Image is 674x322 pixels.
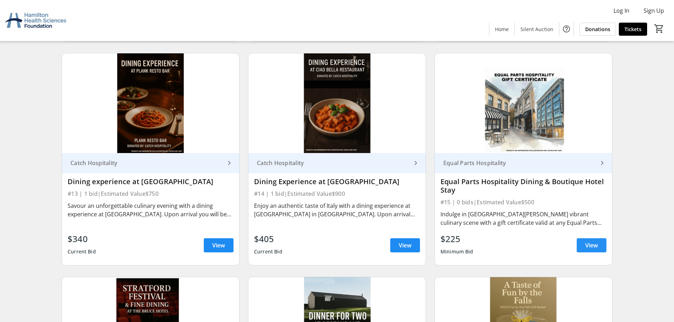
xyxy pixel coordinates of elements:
span: View [212,241,225,250]
div: #13 | 1 bid | Estimated Value $750 [68,189,234,199]
div: Enjoy an authentic taste of Italy with a dining experience at [GEOGRAPHIC_DATA] in [GEOGRAPHIC_DA... [254,201,420,218]
span: View [585,241,598,250]
a: Home [489,23,514,36]
div: #15 | 0 bids | Estimated Value $500 [440,197,606,207]
a: Catch Hospitality [248,153,426,173]
div: Catch Hospitality [254,159,411,166]
div: Dining experience at [GEOGRAPHIC_DATA] [68,177,234,186]
div: Current Bid [254,245,282,258]
mat-icon: keyboard_arrow_right [598,159,606,167]
div: $225 [440,233,473,245]
span: Silent Auction [520,25,553,33]
div: $340 [68,233,96,245]
a: Silent Auction [515,23,559,36]
div: Catch Hospitality [68,159,225,166]
button: Help [559,22,574,36]
div: Dining Experience at [GEOGRAPHIC_DATA] [254,177,420,186]
div: Indulge in [GEOGRAPHIC_DATA][PERSON_NAME] vibrant culinary scene with a gift certificate valid at... [440,210,606,227]
img: Equal Parts Hospitality Dining & Boutique Hotel Stay [435,53,612,153]
span: Log In [613,6,629,15]
span: View [399,241,411,250]
button: Log In [608,5,635,16]
button: Sign Up [638,5,670,16]
a: View [204,238,234,252]
a: View [390,238,420,252]
a: Donations [580,23,616,36]
img: Dining Experience at Ciao Bella Restaurant [248,53,426,153]
a: Catch Hospitality [62,153,239,173]
div: $405 [254,233,282,245]
div: Current Bid [68,245,96,258]
mat-icon: keyboard_arrow_right [411,159,420,167]
mat-icon: keyboard_arrow_right [225,159,234,167]
span: Home [495,25,509,33]
div: Equal Parts Hospitality [440,159,598,166]
div: Savour an unforgettable culinary evening with a dining experience at [GEOGRAPHIC_DATA]. Upon arri... [68,201,234,218]
div: Equal Parts Hospitality Dining & Boutique Hotel Stay [440,177,606,194]
a: Tickets [619,23,647,36]
img: Hamilton Health Sciences Foundation's Logo [4,3,67,38]
div: #14 | 1 bid | Estimated Value $900 [254,189,420,199]
span: Tickets [624,25,641,33]
img: Dining experience at Plank Restaurant [62,53,239,153]
div: Minimum Bid [440,245,473,258]
span: Sign Up [644,6,664,15]
span: Donations [585,25,610,33]
a: Equal Parts Hospitality [435,153,612,173]
a: View [577,238,606,252]
button: Cart [653,22,666,35]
